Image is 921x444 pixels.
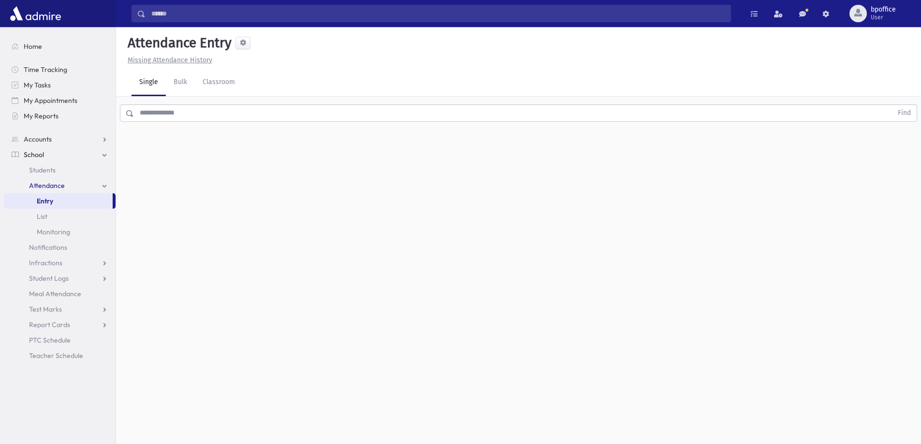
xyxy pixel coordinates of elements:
span: My Tasks [24,81,51,89]
a: My Tasks [4,77,116,93]
a: Single [132,69,166,96]
a: Test Marks [4,301,116,317]
a: Classroom [195,69,243,96]
u: Missing Attendance History [128,56,212,64]
a: List [4,209,116,224]
img: AdmirePro [8,4,63,23]
a: Attendance [4,178,116,193]
span: List [37,212,47,221]
span: bpoffice [871,6,896,14]
a: My Appointments [4,93,116,108]
span: Test Marks [29,305,62,314]
a: Student Logs [4,271,116,286]
span: Meal Attendance [29,289,81,298]
span: Students [29,166,56,174]
a: Entry [4,193,113,209]
a: Home [4,39,116,54]
a: Time Tracking [4,62,116,77]
h5: Attendance Entry [124,35,232,51]
a: Infractions [4,255,116,271]
a: Report Cards [4,317,116,332]
a: PTC Schedule [4,332,116,348]
span: Accounts [24,135,52,143]
a: Students [4,162,116,178]
span: Time Tracking [24,65,67,74]
span: Attendance [29,181,65,190]
span: My Reports [24,112,58,120]
span: Home [24,42,42,51]
span: School [24,150,44,159]
a: Monitoring [4,224,116,240]
span: Student Logs [29,274,69,283]
span: Report Cards [29,320,70,329]
a: School [4,147,116,162]
a: Teacher Schedule [4,348,116,363]
button: Find [892,105,917,121]
span: User [871,14,896,21]
span: Teacher Schedule [29,351,83,360]
a: Notifications [4,240,116,255]
a: Missing Attendance History [124,56,212,64]
a: My Reports [4,108,116,124]
span: PTC Schedule [29,336,71,344]
span: My Appointments [24,96,77,105]
span: Monitoring [37,228,70,236]
a: Meal Attendance [4,286,116,301]
input: Search [146,5,731,22]
a: Bulk [166,69,195,96]
span: Infractions [29,258,62,267]
span: Entry [37,197,53,205]
span: Notifications [29,243,67,252]
a: Accounts [4,131,116,147]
